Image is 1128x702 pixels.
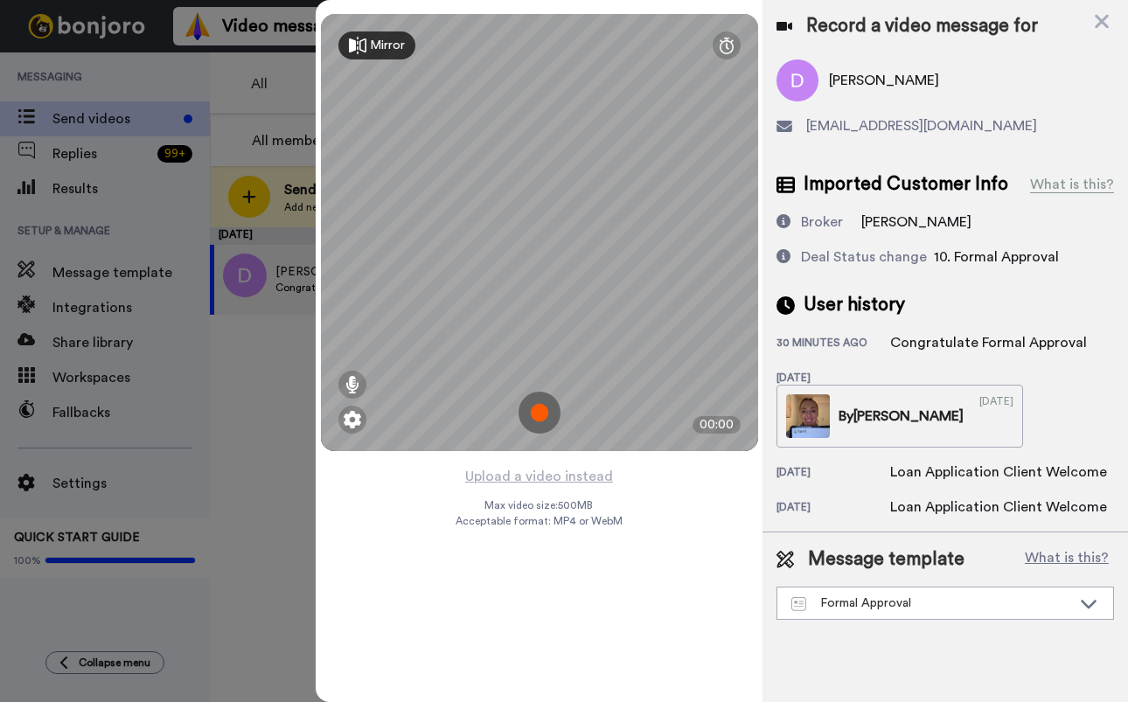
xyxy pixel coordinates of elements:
span: User history [804,292,905,318]
div: [DATE] [776,465,890,483]
div: 30 minutes ago [776,336,890,353]
div: Congratulate Formal Approval [890,332,1087,353]
span: [PERSON_NAME] [861,215,971,229]
span: Acceptable format: MP4 or WebM [456,514,623,528]
div: What is this? [1030,174,1114,195]
span: Max video size: 500 MB [485,498,594,512]
div: Loan Application Client Welcome [890,462,1107,483]
div: [DATE] [979,394,1013,438]
div: Deal Status change [801,247,927,268]
div: Loan Application Client Welcome [890,497,1107,518]
img: Message-temps.svg [791,597,806,611]
span: [EMAIL_ADDRESS][DOMAIN_NAME] [806,115,1037,136]
div: [DATE] [776,371,890,385]
div: Formal Approval [791,594,1071,612]
div: 00:00 [693,416,741,434]
img: 7b7c5991-48f5-4375-94bf-036432d6b7fc-thumb.jpg [786,394,830,438]
span: Message template [808,546,964,573]
img: ic_record_start.svg [519,392,561,434]
button: Upload a video instead [460,465,618,488]
a: By[PERSON_NAME][DATE] [776,385,1023,448]
span: Imported Customer Info [804,171,1008,198]
div: By [PERSON_NAME] [839,406,964,427]
span: 10. Formal Approval [934,250,1059,264]
button: What is this? [1020,546,1114,573]
div: [DATE] [776,500,890,518]
img: ic_gear.svg [344,411,361,428]
div: Broker [801,212,843,233]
